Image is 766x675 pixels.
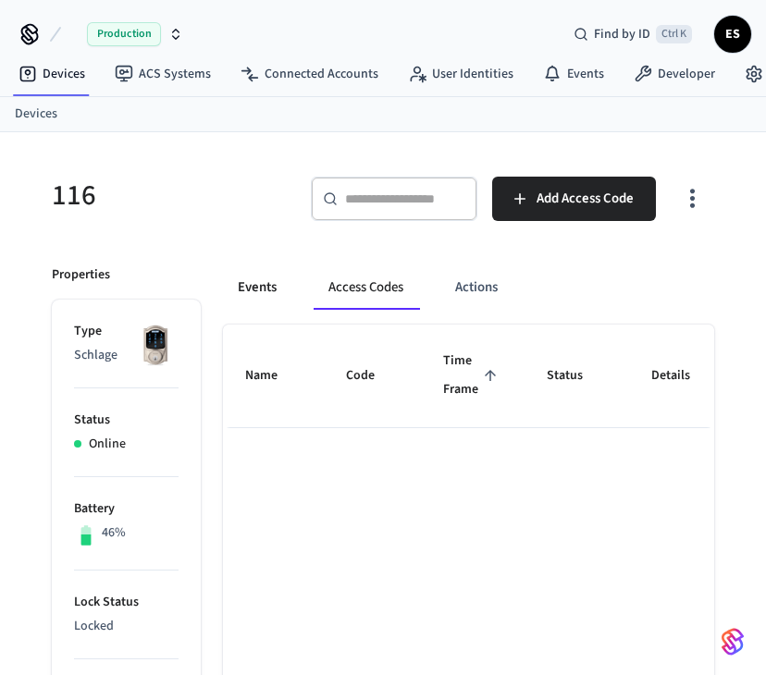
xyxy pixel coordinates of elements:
a: User Identities [393,57,528,91]
h5: 116 [52,177,289,215]
span: Time Frame [443,347,502,405]
p: 46% [102,523,126,543]
p: Status [74,411,179,430]
span: Status [547,362,607,390]
a: Developer [619,57,730,91]
div: Find by IDCtrl K [559,18,707,51]
button: Add Access Code [492,177,656,221]
button: ES [714,16,751,53]
a: ACS Systems [100,57,226,91]
p: Lock Status [74,593,179,612]
button: Actions [440,265,513,310]
p: Type [74,322,179,341]
span: Add Access Code [537,187,634,211]
a: Devices [4,57,100,91]
p: Properties [52,265,110,285]
a: Connected Accounts [226,57,393,91]
span: Details [651,362,714,390]
a: Devices [15,104,57,124]
img: Schlage Sense Smart Deadbolt with Camelot Trim, Front [132,322,179,368]
button: Events [223,265,291,310]
p: Schlage [74,346,179,365]
div: ant example [223,265,714,310]
p: Locked [74,617,179,636]
img: SeamLogoGradient.69752ec5.svg [722,627,744,657]
a: Events [528,57,619,91]
p: Battery [74,499,179,519]
span: Name [245,362,302,390]
p: Online [89,435,126,454]
span: Code [346,362,399,390]
button: Access Codes [314,265,418,310]
span: Ctrl K [656,25,692,43]
span: ES [716,18,749,51]
span: Production [87,22,161,46]
span: Find by ID [594,25,650,43]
